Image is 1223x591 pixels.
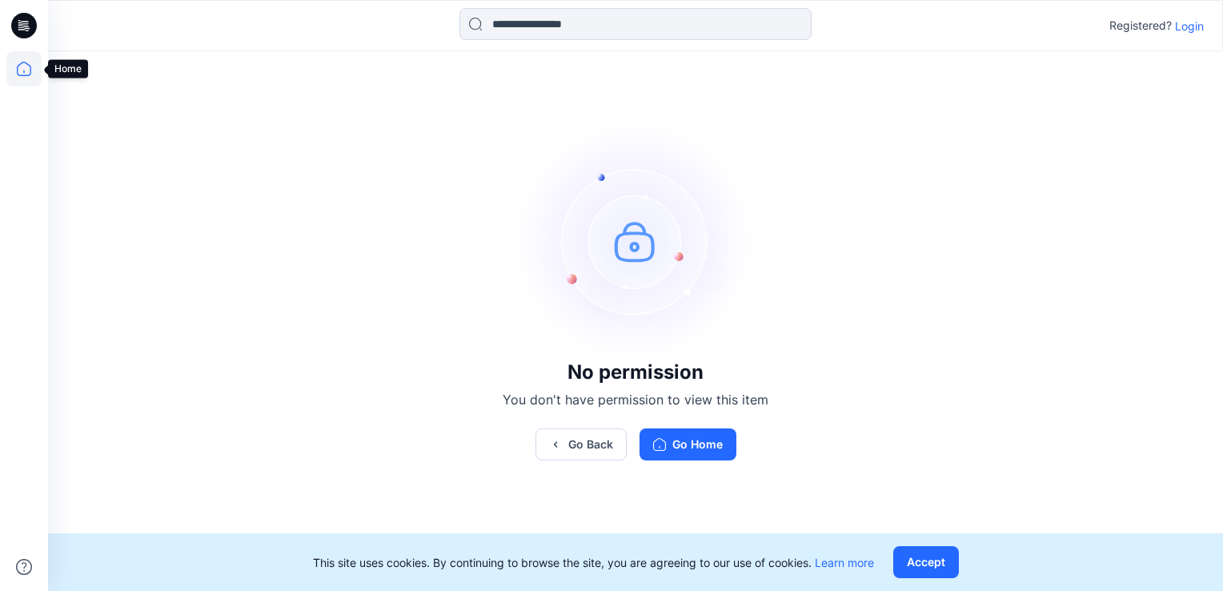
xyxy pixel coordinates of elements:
p: Registered? [1109,16,1172,35]
p: Login [1175,18,1204,34]
button: Accept [893,546,959,578]
img: no-perm.svg [515,121,756,361]
p: This site uses cookies. By continuing to browse the site, you are agreeing to our use of cookies. [313,554,874,571]
p: You don't have permission to view this item [503,390,768,409]
button: Go Home [640,428,736,460]
button: Go Back [535,428,627,460]
a: Learn more [815,556,874,569]
h3: No permission [503,361,768,384]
